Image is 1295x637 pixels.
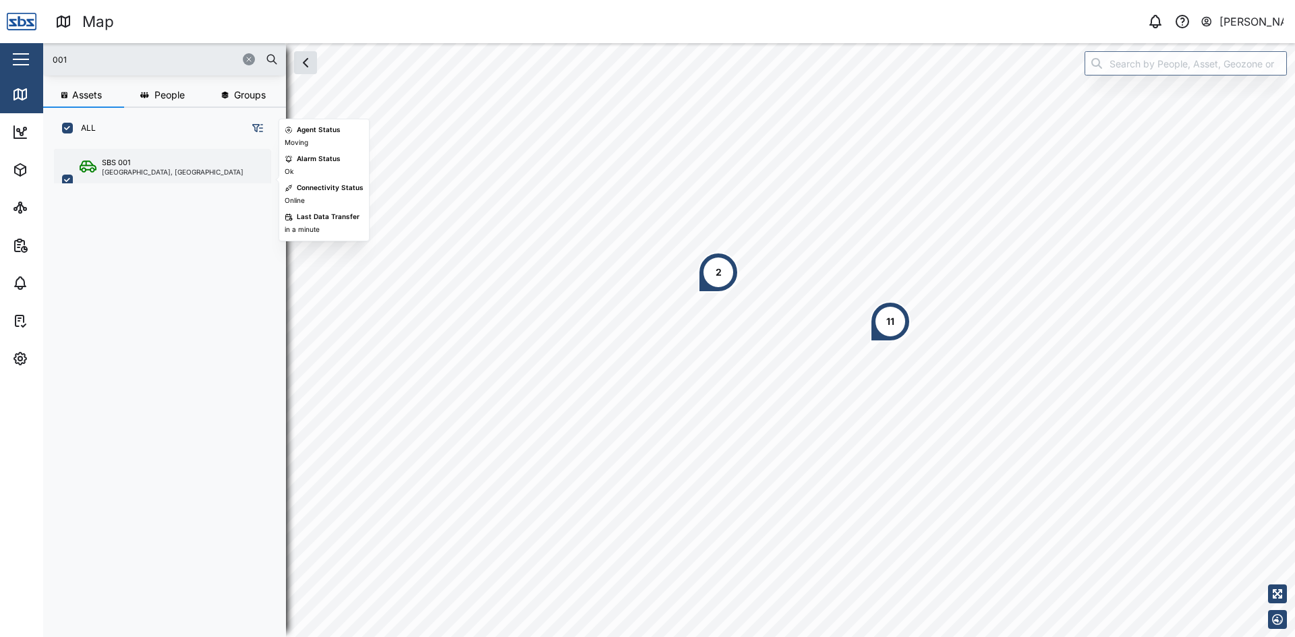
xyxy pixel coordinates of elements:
label: ALL [73,123,96,133]
div: grid [54,144,285,626]
div: [GEOGRAPHIC_DATA], [GEOGRAPHIC_DATA] [102,169,243,175]
div: Map marker [698,252,739,293]
canvas: Map [43,43,1295,637]
div: Alarms [35,276,77,291]
div: Moving [285,138,308,148]
div: Agent Status [297,125,341,135]
div: SBS 001 [102,157,130,169]
span: Assets [72,90,102,100]
div: Reports [35,238,81,253]
div: Online [285,195,305,206]
div: Sites [35,200,67,215]
div: Map [35,87,65,102]
span: People [154,90,185,100]
div: Map [82,10,114,34]
div: 2 [716,265,722,280]
span: Groups [234,90,266,100]
div: Map marker [870,301,911,342]
div: Dashboard [35,125,96,140]
div: Connectivity Status [297,183,364,193]
div: Ok [285,166,293,177]
input: Search assets or drivers [51,49,278,69]
div: Settings [35,351,83,366]
div: in a minute [285,224,320,235]
div: Assets [35,162,77,177]
div: Tasks [35,313,72,328]
input: Search by People, Asset, Geozone or Place [1085,51,1287,75]
img: Main Logo [7,7,36,36]
div: Alarm Status [297,154,341,164]
div: 11 [886,314,894,329]
div: Last Data Transfer [297,212,359,222]
button: [PERSON_NAME] [1200,12,1284,31]
div: [PERSON_NAME] [1219,13,1284,30]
